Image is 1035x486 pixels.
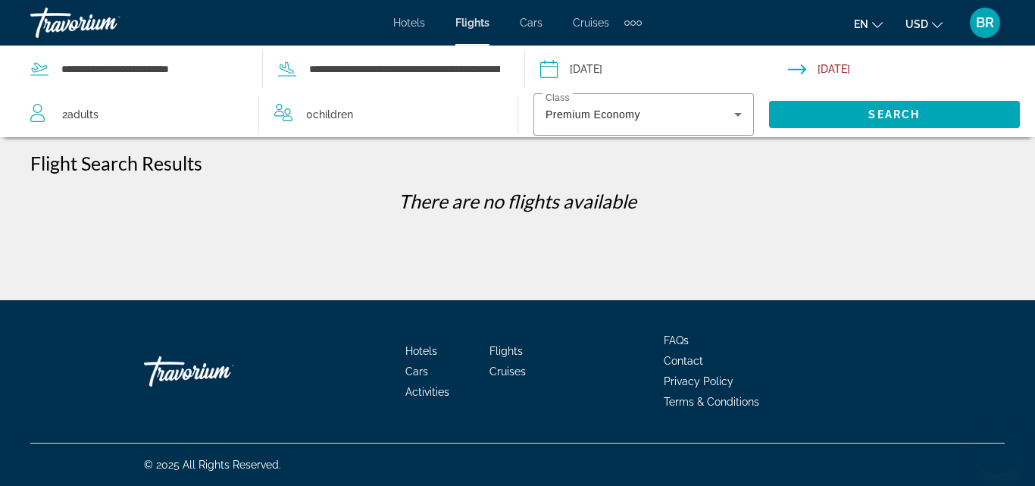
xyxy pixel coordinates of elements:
iframe: Button to launch messaging window [974,425,1023,474]
span: Adults [67,108,98,121]
a: Flights [455,17,489,29]
a: Travorium [30,3,182,42]
span: Search [868,108,920,121]
a: FAQs [664,334,689,346]
button: User Menu [965,7,1005,39]
button: Change language [854,13,883,35]
button: Extra navigation items [624,11,642,35]
span: BR [976,15,994,30]
a: Hotels [393,17,425,29]
button: Travelers: 2 adults, 0 children [15,92,517,137]
a: Flights [489,345,523,357]
span: 2 [62,104,98,125]
a: Privacy Policy [664,375,733,387]
span: USD [905,18,928,30]
span: © 2025 All Rights Reserved. [144,459,281,471]
a: Activities [405,386,449,398]
a: Cars [405,365,428,378]
p: There are no flights available [30,190,1005,212]
span: 0 [306,104,353,125]
a: Travorium [144,349,295,394]
button: Search [769,101,1021,128]
a: Hotels [405,345,437,357]
span: Premium Economy [546,108,640,121]
a: Cruises [489,365,526,378]
button: Depart date: Sep 24, 2025 [540,46,788,92]
span: Children [313,108,353,121]
a: Terms & Conditions [664,396,759,408]
a: Contact [664,355,703,367]
span: en [854,18,868,30]
mat-label: Class [546,93,570,103]
a: Cars [520,17,543,29]
button: Change currency [905,13,943,35]
a: Cruises [573,17,609,29]
h1: Flight Search Results [30,152,202,174]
